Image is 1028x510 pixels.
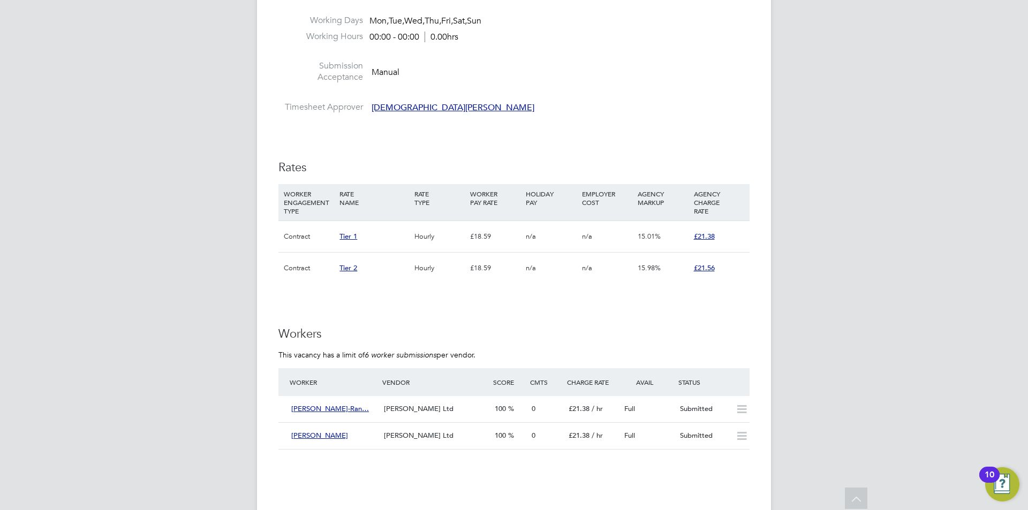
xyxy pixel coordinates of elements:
span: 0 [532,404,535,413]
div: Submitted [676,427,731,445]
label: Working Days [278,15,363,26]
span: 0.00hrs [425,32,458,42]
span: Thu, [425,16,441,26]
span: 15.98% [638,263,661,272]
div: Vendor [380,372,490,392]
div: EMPLOYER COST [579,184,635,212]
span: 100 [495,404,506,413]
div: 00:00 - 00:00 [369,32,458,43]
span: Full [624,404,635,413]
p: This vacancy has a limit of per vendor. [278,350,750,360]
em: 6 worker submissions [365,350,436,360]
span: Wed, [404,16,425,26]
span: [DEMOGRAPHIC_DATA][PERSON_NAME] [372,102,534,113]
label: Submission Acceptance [278,60,363,83]
div: £18.59 [467,253,523,284]
h3: Workers [278,326,750,342]
span: Sun [467,16,481,26]
span: [PERSON_NAME]-Ran… [291,404,369,413]
div: Cmts [527,372,564,392]
span: 15.01% [638,232,661,241]
button: Open Resource Center, 10 new notifications [985,467,1019,501]
div: Contract [281,221,337,252]
span: £21.38 [694,232,715,241]
span: [PERSON_NAME] Ltd [384,431,453,440]
span: 100 [495,431,506,440]
span: / hr [592,431,603,440]
span: Fri, [441,16,453,26]
span: £21.38 [569,431,589,440]
span: £21.38 [569,404,589,413]
span: n/a [526,263,536,272]
span: 0 [532,431,535,440]
label: Timesheet Approver [278,102,363,113]
span: n/a [582,263,592,272]
div: Hourly [412,221,467,252]
span: Tier 1 [339,232,357,241]
span: Mon, [369,16,389,26]
div: WORKER PAY RATE [467,184,523,212]
div: 10 [985,475,994,489]
span: Full [624,431,635,440]
div: Avail [620,372,676,392]
div: Hourly [412,253,467,284]
div: Worker [287,372,380,392]
span: Tue, [389,16,404,26]
div: AGENCY MARKUP [635,184,691,212]
span: Tier 2 [339,263,357,272]
span: £21.56 [694,263,715,272]
div: RATE NAME [337,184,411,212]
div: Score [490,372,527,392]
span: [PERSON_NAME] [291,431,348,440]
div: Charge Rate [564,372,620,392]
div: WORKER ENGAGEMENT TYPE [281,184,337,220]
div: HOLIDAY PAY [523,184,579,212]
span: n/a [526,232,536,241]
span: / hr [592,404,603,413]
div: Contract [281,253,337,284]
span: Manual [372,67,399,78]
div: AGENCY CHARGE RATE [691,184,747,220]
h3: Rates [278,160,750,176]
div: RATE TYPE [412,184,467,212]
span: [PERSON_NAME] Ltd [384,404,453,413]
span: n/a [582,232,592,241]
label: Working Hours [278,31,363,42]
div: Status [676,372,750,392]
span: Sat, [453,16,467,26]
div: Submitted [676,400,731,418]
div: £18.59 [467,221,523,252]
